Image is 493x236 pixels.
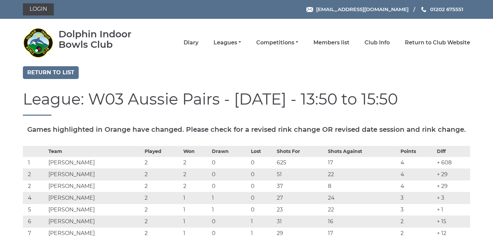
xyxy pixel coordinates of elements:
[182,168,210,180] td: 2
[435,204,470,215] td: + 1
[316,6,409,12] span: [EMAIL_ADDRESS][DOMAIN_NAME]
[182,146,210,157] th: Won
[399,157,435,168] td: 4
[182,157,210,168] td: 2
[210,180,249,192] td: 0
[306,7,313,12] img: Email
[47,168,143,180] td: [PERSON_NAME]
[326,157,399,168] td: 17
[214,39,241,46] a: Leagues
[275,215,326,227] td: 31
[23,215,47,227] td: 6
[249,215,275,227] td: 1
[326,192,399,204] td: 24
[435,157,470,168] td: + 608
[435,192,470,204] td: + 3
[210,157,249,168] td: 0
[210,215,249,227] td: 0
[249,192,275,204] td: 0
[256,39,298,46] a: Competitions
[23,204,47,215] td: 5
[23,192,47,204] td: 4
[23,157,47,168] td: 1
[405,39,470,46] a: Return to Club Website
[184,39,198,46] a: Diary
[435,168,470,180] td: + 29
[47,204,143,215] td: [PERSON_NAME]
[47,146,143,157] th: Team
[23,91,470,116] h1: League: W03 Aussie Pairs - [DATE] - 13:50 to 15:50
[399,192,435,204] td: 3
[275,180,326,192] td: 37
[47,215,143,227] td: [PERSON_NAME]
[435,180,470,192] td: + 29
[399,146,435,157] th: Points
[210,146,249,157] th: Drawn
[275,157,326,168] td: 625
[399,204,435,215] td: 3
[210,192,249,204] td: 1
[420,5,463,13] a: Phone us 01202 675551
[23,168,47,180] td: 2
[326,180,399,192] td: 8
[23,126,470,133] h5: Games highlighted in Orange have changed. Please check for a revised rink change OR revised date ...
[182,215,210,227] td: 1
[23,180,47,192] td: 2
[435,146,470,157] th: Diff
[365,39,390,46] a: Club Info
[47,180,143,192] td: [PERSON_NAME]
[326,215,399,227] td: 16
[47,192,143,204] td: [PERSON_NAME]
[23,28,53,58] img: Dolphin Indoor Bowls Club
[143,215,182,227] td: 2
[210,168,249,180] td: 0
[306,5,409,13] a: Email [EMAIL_ADDRESS][DOMAIN_NAME]
[249,204,275,215] td: 0
[249,168,275,180] td: 0
[275,192,326,204] td: 27
[249,180,275,192] td: 0
[249,157,275,168] td: 0
[143,168,182,180] td: 2
[430,6,463,12] span: 01202 675551
[275,146,326,157] th: Shots For
[23,3,54,15] a: Login
[313,39,349,46] a: Members list
[23,66,79,79] a: Return to list
[59,29,151,50] div: Dolphin Indoor Bowls Club
[182,204,210,215] td: 1
[143,157,182,168] td: 2
[326,146,399,157] th: Shots Against
[326,204,399,215] td: 22
[435,215,470,227] td: + 15
[399,168,435,180] td: 4
[249,146,275,157] th: Lost
[182,180,210,192] td: 2
[143,180,182,192] td: 2
[143,192,182,204] td: 2
[326,168,399,180] td: 22
[210,204,249,215] td: 1
[399,215,435,227] td: 2
[421,7,426,12] img: Phone us
[47,157,143,168] td: [PERSON_NAME]
[143,204,182,215] td: 2
[275,168,326,180] td: 51
[399,180,435,192] td: 4
[275,204,326,215] td: 23
[182,192,210,204] td: 1
[143,146,182,157] th: Played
